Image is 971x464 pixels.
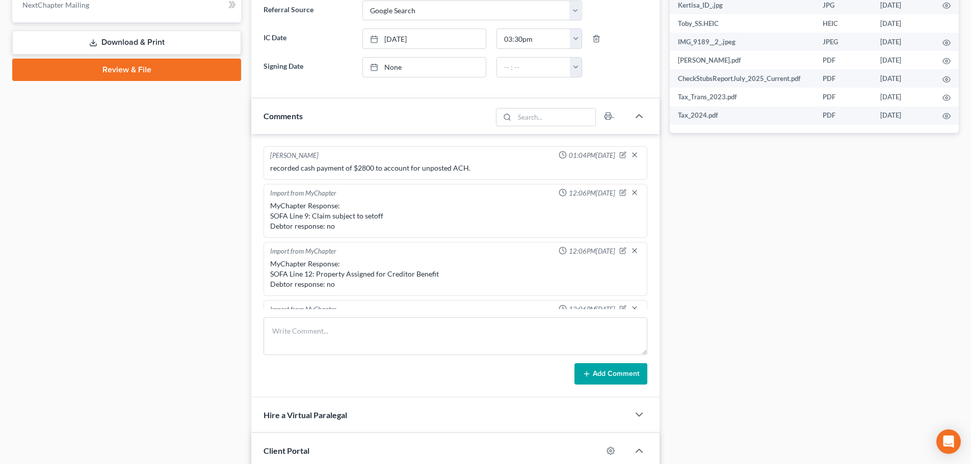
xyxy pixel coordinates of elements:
input: -- : -- [497,58,570,77]
label: IC Date [258,29,357,49]
span: 12:06PM[DATE] [569,247,615,256]
td: PDF [815,88,872,106]
td: [DATE] [872,69,934,88]
div: [PERSON_NAME] [270,151,319,161]
div: MyChapter Response: SOFA Line 12: Property Assigned for Creditor Benefit Debtor response: no [270,259,641,289]
td: [DATE] [872,14,934,33]
td: [DATE] [872,88,934,106]
span: Hire a Virtual Paralegal [264,410,347,420]
div: Open Intercom Messenger [936,429,961,454]
a: Download & Print [12,31,241,54]
td: [PERSON_NAME].pdf [670,51,815,69]
td: [DATE] [872,51,934,69]
span: Client Portal [264,446,309,455]
a: Review & File [12,59,241,81]
a: None [363,58,486,77]
span: NextChapter Mailing [22,1,89,9]
td: PDF [815,106,872,125]
div: recorded cash payment of $2800 to account for unposted ACH. [270,163,641,173]
div: MyChapter Response: SOFA Line 9: Claim subject to setoff Debtor response: no [270,201,641,231]
input: Search... [515,108,596,126]
span: 01:04PM[DATE] [569,151,615,160]
button: Add Comment [574,363,647,385]
input: -- : -- [497,29,570,48]
div: Import from MyChapter [270,247,336,257]
div: Import from MyChapter [270,305,336,315]
div: Import from MyChapter [270,188,336,199]
span: Comments [264,111,303,121]
a: [DATE] [363,29,486,48]
td: PDF [815,69,872,88]
span: 12:06PM[DATE] [569,188,615,198]
label: Referral Source [258,1,357,21]
td: PDF [815,51,872,69]
td: HEIC [815,14,872,33]
td: JPEG [815,33,872,51]
td: IMG_9189__2_.jpeg [670,33,815,51]
td: CheckStubsReportJuly_2025_Current.pdf [670,69,815,88]
td: [DATE] [872,106,934,125]
label: Signing Date [258,57,357,77]
span: 12:06PM[DATE] [569,305,615,314]
td: [DATE] [872,33,934,51]
td: Tax_2024.pdf [670,106,815,125]
td: Tax_Trans_2023.pdf [670,88,815,106]
td: Toby_SS.HEIC [670,14,815,33]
